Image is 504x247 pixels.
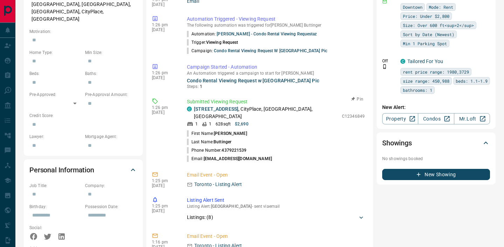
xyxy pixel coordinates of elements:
button: Pin [347,96,367,102]
p: New Alert: [382,104,490,111]
p: $2,690 [235,121,248,127]
a: [STREET_ADDRESS] [194,106,238,112]
p: 1:26 pm [152,105,176,110]
span: size range: 450,988 [403,77,449,84]
a: Property [382,113,418,124]
p: Toronto - Listing Alert [194,181,242,188]
span: Price: Under $2,800 [403,13,449,20]
a: Mr.Loft [454,113,490,124]
p: [DATE] [152,27,176,32]
p: Motivation: [29,28,137,35]
svg: Push Notification Only [382,64,387,69]
p: First Name: [187,130,247,137]
p: Phone Number: [187,147,247,153]
span: Downtown [403,4,422,11]
p: [DATE] [152,75,176,80]
span: beds: 1.1-1.9 [456,77,488,84]
p: Automation Triggered - Viewing Request [187,15,365,23]
div: Personal Information [29,162,137,178]
p: Beds: [29,70,82,77]
span: 1 [200,84,202,89]
h2: Personal Information [29,164,94,176]
div: Showings [382,135,490,151]
p: [DATE] [152,2,176,7]
span: bathrooms: 1 [403,87,432,94]
span: 4379221539 [222,148,246,153]
p: Automation: [187,31,317,37]
p: Off [382,58,396,64]
p: Email: [187,156,272,162]
p: Job Title: [29,183,82,189]
span: Size: Over 600 ft<sup>2</sup> [403,22,474,29]
p: 1 [195,121,198,127]
p: Pre-Approved: [29,91,82,98]
a: [PERSON_NAME] - Condo Rental Viewing Requestaz [217,32,317,36]
p: Credit Score: [29,112,137,119]
p: Campaign Started - Automation [187,63,365,71]
p: 1:26 pm [152,22,176,27]
p: C12346849 [342,113,365,119]
span: Min 1 Parking Spot [403,40,447,47]
p: Social: [29,225,82,231]
p: Email Event - Open [187,171,365,179]
a: Condos [418,113,454,124]
span: [PERSON_NAME] [214,131,247,136]
p: [DATE] [152,110,176,115]
p: 1:26 pm [152,70,176,75]
p: 628 sqft [216,121,231,127]
p: Campaign: [187,48,327,54]
p: Trigger: [187,39,238,46]
a: Condo Rental Viewing Request w [GEOGRAPHIC_DATA] Pic [187,78,319,83]
span: rent price range: 1980,3729 [403,68,469,75]
p: [DATE] [152,183,176,188]
p: Listing Alert : - sent via email [187,204,365,209]
p: , CityPlace, [GEOGRAPHIC_DATA], [GEOGRAPHIC_DATA] [194,105,338,120]
p: Submitted Viewing Request [187,98,365,105]
span: [EMAIL_ADDRESS][DOMAIN_NAME] [204,156,272,161]
span: [GEOGRAPHIC_DATA] [211,204,252,209]
p: Baths: [85,70,137,77]
p: Min Size: [85,49,137,56]
div: Listings: (8) [187,211,365,224]
p: 1 [209,121,211,127]
p: The following automation was triggered for [PERSON_NAME] Buttinger [187,23,365,28]
button: New Showing [382,169,490,180]
p: Steps: [187,83,365,90]
a: Tailored For You [407,59,443,64]
p: Possession Date: [85,204,137,210]
p: Email Event - Open [187,233,365,240]
a: Condo Rental Viewing Request w [GEOGRAPHIC_DATA] Pic [214,48,327,53]
p: No showings booked [382,156,490,162]
p: 1:25 pm [152,204,176,208]
span: Mode: Rent [429,4,453,11]
span: Buttinger [213,139,231,144]
p: 1:16 pm [152,240,176,245]
p: An Automation triggered a campaign to start for [PERSON_NAME] [187,71,365,76]
p: Listings: ( 8 ) [187,214,213,221]
p: Home Type: [29,49,82,56]
p: [DATE] [152,208,176,213]
span: Viewing Request [206,40,238,45]
p: Birthday: [29,204,82,210]
p: Pre-Approval Amount: [85,91,137,98]
p: Company: [85,183,137,189]
div: condos.ca [400,59,405,64]
span: Sort by Date (Newest) [403,31,454,38]
p: Mortgage Agent: [85,133,137,140]
p: Last Name: [187,139,231,145]
p: Lawyer: [29,133,82,140]
p: Listing Alert Sent [187,197,365,204]
h2: Showings [382,137,412,149]
p: 1:25 pm [152,178,176,183]
div: condos.ca [187,107,192,111]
